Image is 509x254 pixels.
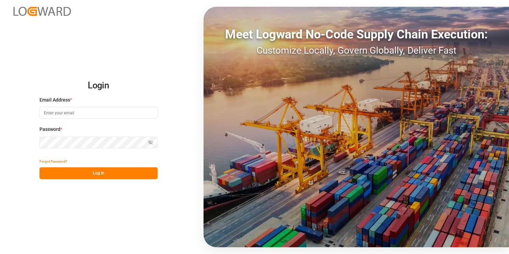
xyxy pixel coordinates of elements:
div: Customize Locally, Govern Globally, Deliver Fast [204,44,509,58]
img: Logward_new_orange.png [14,7,71,16]
input: Enter your email [39,107,158,119]
div: Meet Logward No-Code Supply Chain Execution: [204,25,509,44]
button: Log In [39,167,158,179]
h2: Login [39,75,158,96]
span: Email Address [39,96,70,104]
button: Forgot Password? [39,156,67,167]
span: Password [39,126,60,133]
